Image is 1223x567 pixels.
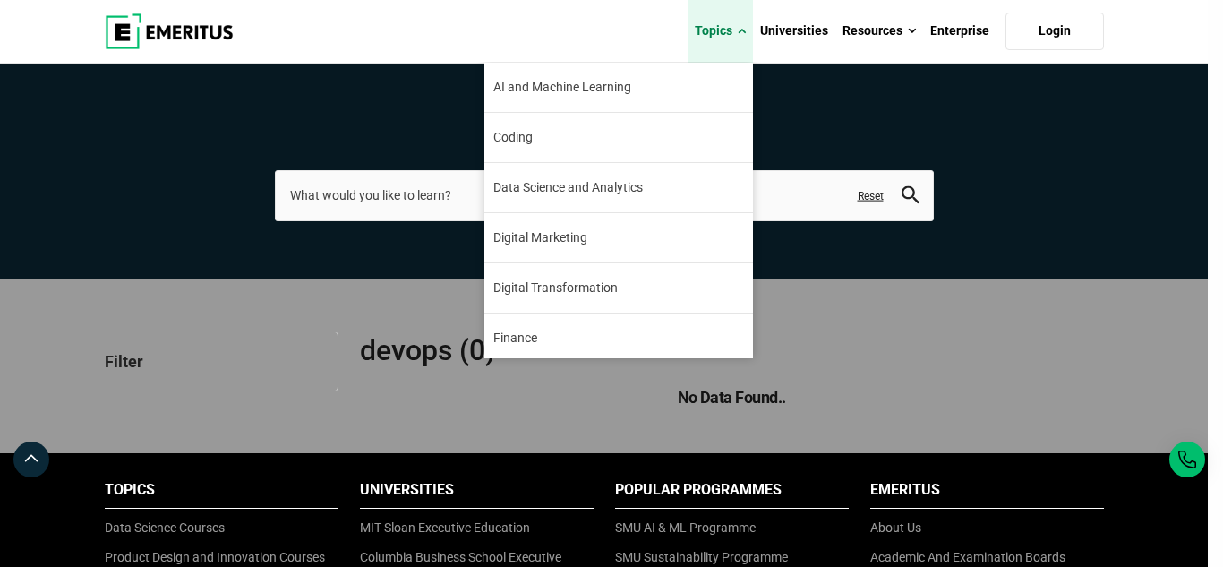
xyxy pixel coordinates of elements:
input: search-page [275,170,934,220]
span: Data Science and Analytics [493,178,643,197]
a: Coding [484,113,753,162]
span: Digital Marketing [493,228,587,247]
span: Coding [493,128,533,147]
a: Data Science and Analytics [484,163,753,212]
button: search [902,185,919,206]
span: AI and Machine Learning [493,78,631,97]
a: Digital Marketing [484,213,753,262]
a: Reset search [858,188,884,203]
p: Filter [105,332,323,391]
a: search [902,190,919,207]
a: Finance [484,314,753,363]
a: Digital Transformation [484,263,753,313]
span: Digital Transformation [493,279,618,297]
a: Login [1005,13,1104,50]
span: Finance [493,329,537,348]
a: AI and Machine Learning [484,63,753,112]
